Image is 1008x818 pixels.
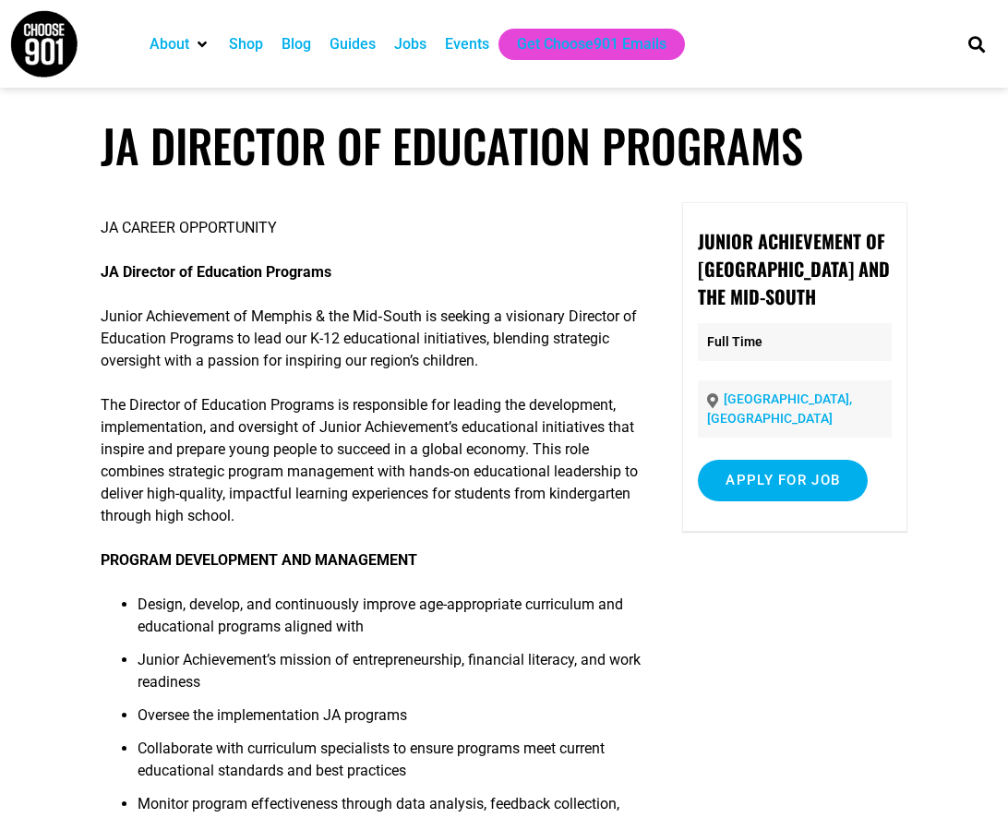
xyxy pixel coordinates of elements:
[138,649,642,704] li: Junior Achievement’s mission of entrepreneurship, financial literacy, and work readiness
[962,29,992,59] div: Search
[330,33,376,55] a: Guides
[101,306,642,372] p: Junior Achievement of Memphis & the Mid‐South is seeking a visionary Director of Education Progra...
[707,391,852,426] a: [GEOGRAPHIC_DATA], [GEOGRAPHIC_DATA]
[138,738,642,793] li: Collaborate with curriculum specialists to ensure programs meet current educational standards and...
[140,29,942,60] nav: Main nav
[445,33,489,55] a: Events
[138,704,642,738] li: Oversee the implementation JA programs
[394,33,426,55] a: Jobs
[101,263,331,281] strong: JA Director of Education Programs
[698,460,868,501] input: Apply for job
[140,29,220,60] div: About
[138,594,642,649] li: Design, develop, and continuously improve age-appropriate curriculum and educational programs ali...
[282,33,311,55] a: Blog
[101,551,417,569] strong: PROGRAM DEVELOPMENT AND MANAGEMENT
[698,227,890,310] strong: Junior Achievement of [GEOGRAPHIC_DATA] and the Mid-South
[517,33,666,55] a: Get Choose901 Emails
[101,394,642,527] p: The Director of Education Programs is responsible for leading the development, implementation, an...
[229,33,263,55] a: Shop
[150,33,189,55] a: About
[698,323,891,361] p: Full Time
[101,118,907,173] h1: JA Director of Education Programs
[101,217,642,239] p: JA CAREER OPPORTUNITY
